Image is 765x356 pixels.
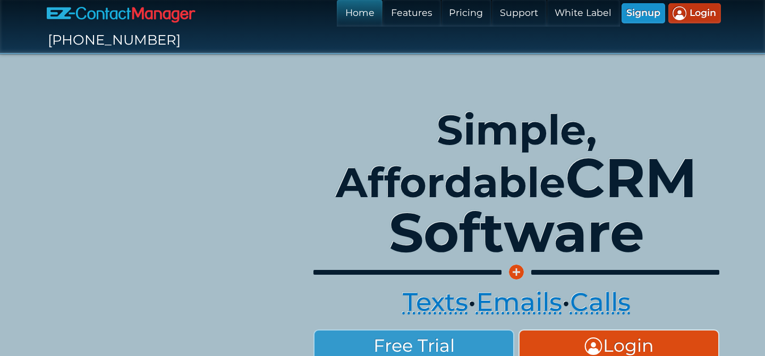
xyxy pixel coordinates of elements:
a: Texts [403,288,468,317]
a: Signup [622,3,665,23]
a: Emails [476,288,562,317]
big: CRM Software [389,148,698,265]
div: • • [306,284,727,322]
a: Login [668,3,721,23]
h1: Simple, Affordable [306,111,727,261]
img: EZ-ContactManager [47,6,195,23]
span: [PHONE_NUMBER] [48,32,181,48]
a: Calls [570,288,631,317]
